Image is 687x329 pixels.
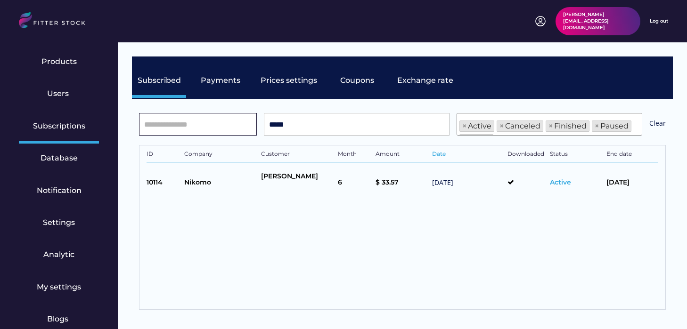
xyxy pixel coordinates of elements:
[19,12,93,31] img: LOGO.svg
[462,122,467,130] span: ×
[397,75,453,86] div: Exchange rate
[550,150,602,160] div: Status
[184,178,256,190] div: Nikomo
[507,150,545,160] div: Downloaded
[649,119,666,130] div: Clear
[37,282,81,292] div: My settings
[37,185,82,196] div: Notification
[647,291,678,320] iframe: chat widget
[147,178,180,190] div: 10114
[201,75,240,86] div: Payments
[138,75,181,86] div: Subscribed
[633,249,680,292] iframe: chat widget
[47,314,71,324] div: Blogs
[459,134,493,145] li: Failed
[650,18,668,24] div: Log out
[432,178,503,190] div: [DATE]
[41,153,78,163] div: Database
[548,122,553,130] span: ×
[535,16,546,27] img: profile-circle.svg
[338,150,371,160] div: Month
[261,75,317,86] div: Prices settings
[606,150,658,160] div: End date
[546,120,589,132] li: Finished
[261,150,333,160] div: Customer
[550,178,602,190] div: Active
[47,88,71,99] div: Users
[595,122,599,130] span: ×
[432,150,503,160] div: Date
[606,178,658,190] div: [DATE]
[338,178,371,190] div: 6
[41,56,77,67] div: Products
[376,178,427,190] div: $ 33.57
[33,121,85,131] div: Subscriptions
[184,150,256,160] div: Company
[340,75,374,86] div: Coupons
[459,120,494,132] li: Active
[592,120,631,132] li: Paused
[563,11,633,31] div: [PERSON_NAME][EMAIL_ADDRESS][DOMAIN_NAME]
[497,120,543,132] li: Canceled
[376,150,427,160] div: Amount
[261,172,333,181] div: [PERSON_NAME]
[499,122,504,130] span: ×
[43,249,74,260] div: Analytic
[43,217,75,228] div: Settings
[147,150,180,160] div: ID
